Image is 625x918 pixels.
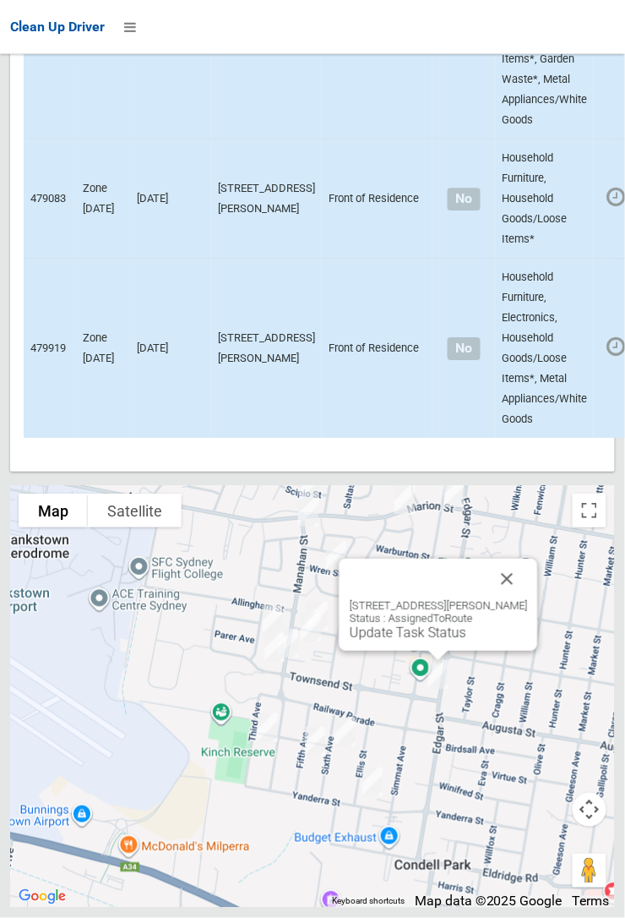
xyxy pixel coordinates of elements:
[487,559,528,599] button: Close
[24,259,76,439] td: 479919
[329,711,362,753] div: 15 Sixth Avenue, CONDELL PARK NSW 2200<br>Status : AssignedToRoute<br><a href="/driver/booking/47...
[448,337,481,360] span: No
[448,188,481,210] span: No
[319,535,353,577] div: 47 Wren Street, CONDELL PARK NSW 2200<br>Status : AssignedToRoute<br><a href="/driver/booking/475...
[322,259,432,439] td: Front of Residence
[256,598,290,641] div: 15 Hargreaves Street, CONDELL PARK NSW 2200<br>Status : AssignedToRoute<br><a href="/driver/booki...
[495,259,594,439] td: Household Furniture, Electronics, Household Goods/Loose Items*, Metal Appliances/White Goods
[439,342,488,356] h4: Normal sized
[76,259,130,439] td: Zone [DATE]
[356,761,389,803] div: 66 Yanderra Street, CONDELL PARK NSW 2200<br>Status : AssignedToRoute<br><a href="/driver/booking...
[421,653,455,696] div: 2D Townsend Street, CONDELL PARK NSW 2200<br>Status : AssignedToRoute<br><a href="/driver/booking...
[437,472,471,514] div: 288A Marion Street, CONDELL PARK NSW 2200<br>Status : AssignedToRoute<br><a href="/driver/booking...
[388,478,421,521] div: 308 Marion Street, CONDELL PARK NSW 2200<br>Status : AssignedToRoute<br><a href="/driver/booking/...
[88,494,182,527] button: Show satellite imagery
[350,625,466,641] a: Update Task Status
[573,854,606,888] button: Drag Pegman onto the map to open Street View
[271,622,305,664] div: 82 Manahan Street, CONDELL PARK NSW 2200<br>Status : AssignedToRoute<br><a href="/driver/booking/...
[573,893,610,910] a: Terms (opens in new tab)
[14,886,70,908] img: Google
[10,19,105,35] span: Clean Up Driver
[573,793,606,827] button: Map camera controls
[24,139,76,259] td: 479083
[415,893,562,910] span: Map data ©2025 Google
[258,626,291,669] div: 3/54 Townsend Street, CONDELL PARK NSW 2200<br>Status : AssignedToRoute<br><a href="/driver/booki...
[130,259,211,439] td: [DATE]
[301,595,334,637] div: 2/14 Jensen Street, CONDELL PARK NSW 2200<br>Status : AssignedToRoute<br><a href="/driver/booking...
[291,491,325,533] div: 73 Higgins Street, CONDELL PARK NSW 2200<br>Status : AssignedToRoute<br><a href="/driver/booking/...
[130,139,211,259] td: [DATE]
[495,139,594,259] td: Household Furniture, Household Goods/Loose Items*
[76,139,130,259] td: Zone [DATE]
[19,494,88,527] button: Show street map
[211,139,322,259] td: [STREET_ADDRESS][PERSON_NAME]
[439,192,488,206] h4: Normal sized
[322,139,432,259] td: Front of Residence
[292,466,326,508] div: 317 Marion Street, YAGOONA NSW 2199<br>Status : AssignedToRoute<br><a href="/driver/booking/47937...
[251,707,285,749] div: 21 Third Avenue, CONDELL PARK NSW 2200<br>Status : AssignedToRoute<br><a href="/driver/booking/47...
[14,886,70,908] a: Click to see this area on Google Maps
[294,606,328,648] div: 2/55 Manahan Street, CONDELL PARK NSW 2200<br>Status : AssignedToRoute<br><a href="/driver/bookin...
[298,720,332,762] div: 21 Fifth Avenue, CONDELL PARK NSW 2200<br>Status : AssignedToRoute<br><a href="/driver/booking/47...
[350,599,528,641] div: [STREET_ADDRESS][PERSON_NAME] Status : AssignedToRoute
[10,14,105,40] a: Clean Up Driver
[332,896,405,908] button: Keyboard shortcuts
[211,259,322,439] td: [STREET_ADDRESS][PERSON_NAME]
[573,494,606,527] button: Toggle fullscreen view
